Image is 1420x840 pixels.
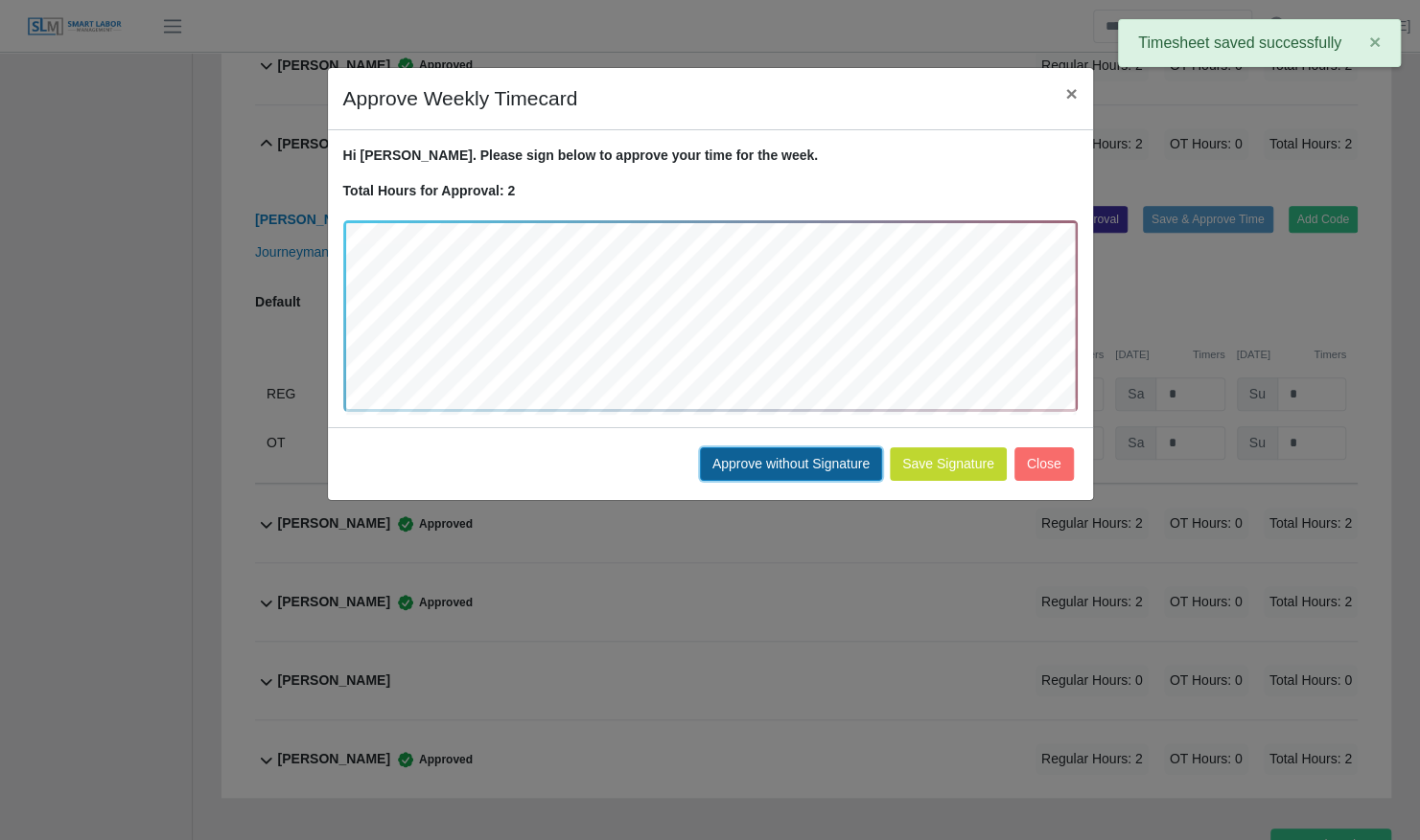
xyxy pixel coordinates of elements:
[1050,68,1092,119] button: Close
[1065,82,1077,104] span: ×
[343,183,516,198] strong: Total Hours for Approval: 2
[1118,19,1401,67] div: Timesheet saved successfully
[1369,31,1381,53] span: ×
[890,447,1007,481] button: Save Signature
[343,83,578,114] h4: Approve Weekly Timecard
[700,447,882,481] button: Approve without Signature
[1014,447,1074,481] button: Close
[343,148,819,163] strong: Hi [PERSON_NAME]. Please sign below to approve your time for the week.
